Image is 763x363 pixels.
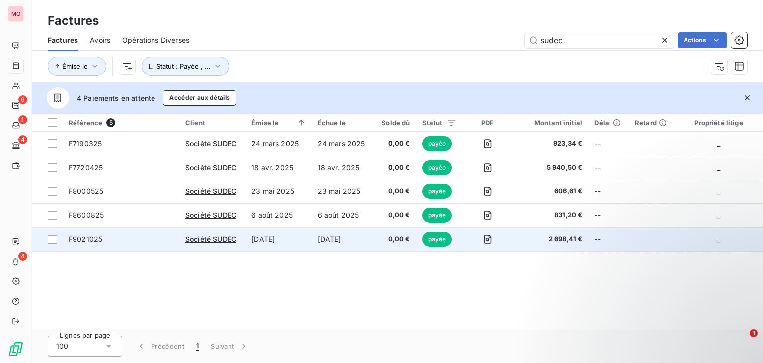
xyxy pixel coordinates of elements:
span: _ [717,211,720,219]
span: Statut : Payée , ... [156,62,211,70]
span: payée [422,160,452,175]
div: Délai [594,119,623,127]
span: 4 [18,252,27,261]
span: payée [422,184,452,199]
span: 0,00 € [380,163,410,173]
span: 0,00 € [380,186,410,196]
td: 18 avr. 2025 [245,156,311,180]
div: Client [185,119,239,127]
span: 606,61 € [519,186,582,196]
span: 1 [18,115,27,124]
span: 1 [196,341,199,351]
span: Société SUDEC [185,163,236,172]
span: _ [717,187,720,195]
td: -- [588,180,629,203]
span: F7190325 [69,139,102,148]
td: 6 août 2025 [312,203,374,227]
span: 4 [18,135,27,144]
button: Suivant [205,336,255,357]
span: Société SUDEC [185,211,236,219]
span: payée [422,232,452,247]
span: 0,00 € [380,210,410,220]
td: -- [588,156,629,180]
input: Rechercher [525,32,674,48]
span: 831,20 € [519,210,582,220]
span: payée [422,136,452,151]
button: Précédent [130,336,190,357]
span: Société SUDEC [185,139,236,148]
div: Échue le [318,119,368,127]
span: 5 [106,118,115,127]
h3: Factures [48,12,99,30]
iframe: Intercom notifications message [564,267,763,336]
span: 4 Paiements en attente [77,93,155,103]
span: _ [717,139,720,148]
span: Factures [48,35,78,45]
div: Statut [422,119,457,127]
span: 5 940,50 € [519,163,582,173]
button: Actions [678,32,727,48]
td: [DATE] [312,227,374,251]
span: F7720425 [69,163,103,172]
span: F8600825 [69,211,104,219]
td: 24 mars 2025 [245,132,311,156]
td: -- [588,132,629,156]
span: payée [422,208,452,223]
td: 23 mai 2025 [312,180,374,203]
span: _ [717,163,720,172]
iframe: Intercom live chat [729,329,753,353]
span: 100 [56,341,68,351]
span: Avoirs [90,35,110,45]
div: MO [8,6,24,22]
td: [DATE] [245,227,311,251]
button: Statut : Payée , ... [142,57,229,76]
span: 923,34 € [519,139,582,149]
span: Société SUDEC [185,235,236,243]
td: -- [588,227,629,251]
div: Solde dû [380,119,410,127]
span: Opérations Diverses [122,35,189,45]
span: 0,00 € [380,139,410,149]
span: Société SUDEC [185,187,236,195]
div: PDF [468,119,507,127]
td: 23 mai 2025 [245,180,311,203]
span: 0,00 € [380,234,410,244]
span: 2 698,41 € [519,234,582,244]
td: 24 mars 2025 [312,132,374,156]
span: F8000525 [69,187,103,195]
div: Propriété litige [681,119,757,127]
button: Accéder aux détails [163,90,236,106]
td: -- [588,203,629,227]
span: F9021025 [69,235,102,243]
span: _ [717,235,720,243]
div: Montant initial [519,119,582,127]
div: Émise le [251,119,305,127]
span: Référence [69,119,102,127]
button: Émise le [48,57,106,76]
img: Logo LeanPay [8,341,24,357]
span: Émise le [62,62,88,70]
div: Retard [635,119,669,127]
span: 6 [18,95,27,104]
button: 1 [190,336,205,357]
td: 18 avr. 2025 [312,156,374,180]
span: 1 [750,329,758,337]
td: 6 août 2025 [245,203,311,227]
